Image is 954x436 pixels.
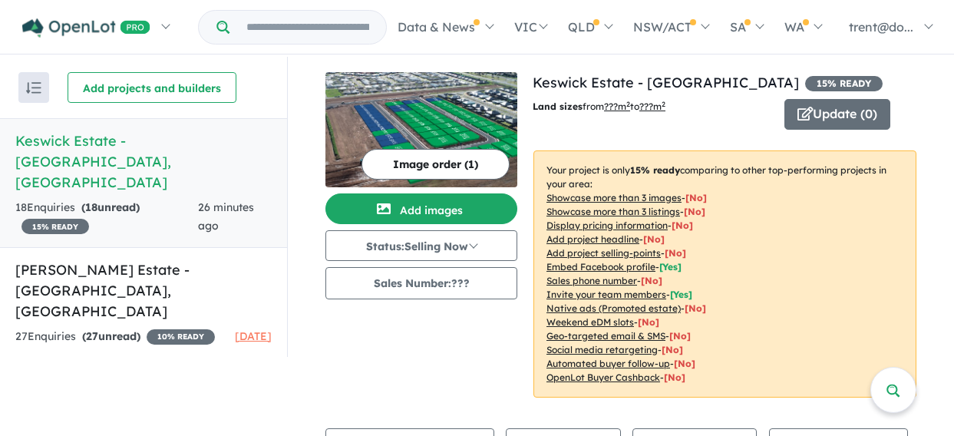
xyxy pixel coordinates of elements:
[670,289,692,300] span: [ Yes ]
[546,233,639,245] u: Add project headline
[664,372,685,383] span: [No]
[86,329,98,343] span: 27
[533,74,799,91] a: Keswick Estate - [GEOGRAPHIC_DATA]
[325,72,517,187] img: Keswick Estate - Dubbo
[674,358,695,369] span: [No]
[325,193,517,224] button: Add images
[662,344,683,355] span: [No]
[849,19,913,35] span: trent@do...
[638,316,659,328] span: [No]
[546,330,665,342] u: Geo-targeted email & SMS
[533,99,773,114] p: from
[630,164,680,176] b: 15 % ready
[641,275,662,286] span: [ No ]
[546,261,655,272] u: Embed Facebook profile
[325,267,517,299] button: Sales Number:???
[685,302,706,314] span: [No]
[546,220,668,231] u: Display pricing information
[604,101,630,112] u: ??? m
[82,329,140,343] strong: ( unread)
[669,330,691,342] span: [No]
[546,302,681,314] u: Native ads (Promoted estate)
[533,150,916,398] p: Your project is only comparing to other top-performing projects in your area: - - - - - - - - - -...
[546,192,682,203] u: Showcase more than 3 images
[685,192,707,203] span: [ No ]
[784,99,890,130] button: Update (0)
[15,199,198,236] div: 18 Enquir ies
[325,230,517,261] button: Status:Selling Now
[68,72,236,103] button: Add projects and builders
[546,316,634,328] u: Weekend eDM slots
[15,259,272,322] h5: [PERSON_NAME] Estate - [GEOGRAPHIC_DATA] , [GEOGRAPHIC_DATA]
[672,220,693,231] span: [ No ]
[233,11,383,44] input: Try estate name, suburb, builder or developer
[147,329,215,345] span: 10 % READY
[15,328,215,346] div: 27 Enquir ies
[684,206,705,217] span: [ No ]
[21,219,89,234] span: 15 % READY
[533,101,583,112] b: Land sizes
[546,206,680,217] u: Showcase more than 3 listings
[26,82,41,94] img: sort.svg
[546,358,670,369] u: Automated buyer follow-up
[643,233,665,245] span: [ No ]
[659,261,682,272] span: [ Yes ]
[85,200,97,214] span: 18
[198,200,254,233] span: 26 minutes ago
[22,18,150,38] img: Openlot PRO Logo White
[546,372,660,383] u: OpenLot Buyer Cashback
[546,289,666,300] u: Invite your team members
[546,275,637,286] u: Sales phone number
[665,247,686,259] span: [ No ]
[546,247,661,259] u: Add project selling-points
[626,100,630,108] sup: 2
[639,101,665,112] u: ???m
[235,329,272,343] span: [DATE]
[361,149,510,180] button: Image order (1)
[546,344,658,355] u: Social media retargeting
[630,101,665,112] span: to
[15,130,272,193] h5: Keswick Estate - [GEOGRAPHIC_DATA] , [GEOGRAPHIC_DATA]
[662,100,665,108] sup: 2
[805,76,883,91] span: 15 % READY
[81,200,140,214] strong: ( unread)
